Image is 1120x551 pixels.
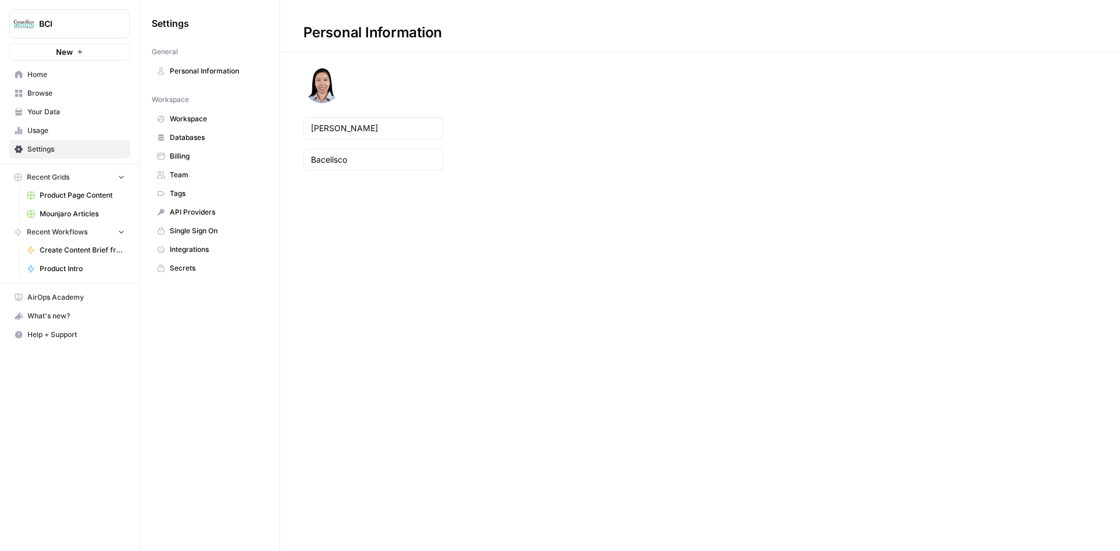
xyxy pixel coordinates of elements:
[280,23,466,42] div: Personal Information
[152,16,189,30] span: Settings
[27,125,125,136] span: Usage
[9,140,130,159] a: Settings
[9,103,130,121] a: Your Data
[22,241,130,259] a: Create Content Brief from Keyword - Mounjaro
[170,170,262,180] span: Team
[40,245,125,255] span: Create Content Brief from Keyword - Mounjaro
[27,292,125,303] span: AirOps Academy
[9,43,130,61] button: New
[27,69,125,80] span: Home
[22,205,130,223] a: Mounjaro Articles
[9,121,130,140] a: Usage
[27,172,69,183] span: Recent Grids
[9,9,130,38] button: Workspace: BCI
[170,66,262,76] span: Personal Information
[170,207,262,217] span: API Providers
[27,329,125,340] span: Help + Support
[27,227,87,237] span: Recent Workflows
[9,288,130,307] a: AirOps Academy
[10,307,129,325] div: What's new?
[152,47,178,57] span: General
[9,169,130,186] button: Recent Grids
[9,65,130,84] a: Home
[9,325,130,344] button: Help + Support
[170,132,262,143] span: Databases
[22,186,130,205] a: Product Page Content
[152,259,268,278] a: Secrets
[27,88,125,99] span: Browse
[9,84,130,103] a: Browse
[27,144,125,155] span: Settings
[152,166,268,184] a: Team
[170,263,262,273] span: Secrets
[152,147,268,166] a: Billing
[152,110,268,128] a: Workspace
[170,188,262,199] span: Tags
[152,203,268,222] a: API Providers
[13,13,34,34] img: BCI Logo
[39,18,110,30] span: BCI
[22,259,130,278] a: Product Intro
[152,184,268,203] a: Tags
[152,128,268,147] a: Databases
[170,151,262,162] span: Billing
[303,66,341,103] img: avatar
[170,114,262,124] span: Workspace
[152,62,268,80] a: Personal Information
[152,94,189,105] span: Workspace
[56,46,73,58] span: New
[40,190,125,201] span: Product Page Content
[9,223,130,241] button: Recent Workflows
[27,107,125,117] span: Your Data
[152,222,268,240] a: Single Sign On
[152,240,268,259] a: Integrations
[40,209,125,219] span: Mounjaro Articles
[170,244,262,255] span: Integrations
[170,226,262,236] span: Single Sign On
[9,307,130,325] button: What's new?
[40,264,125,274] span: Product Intro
